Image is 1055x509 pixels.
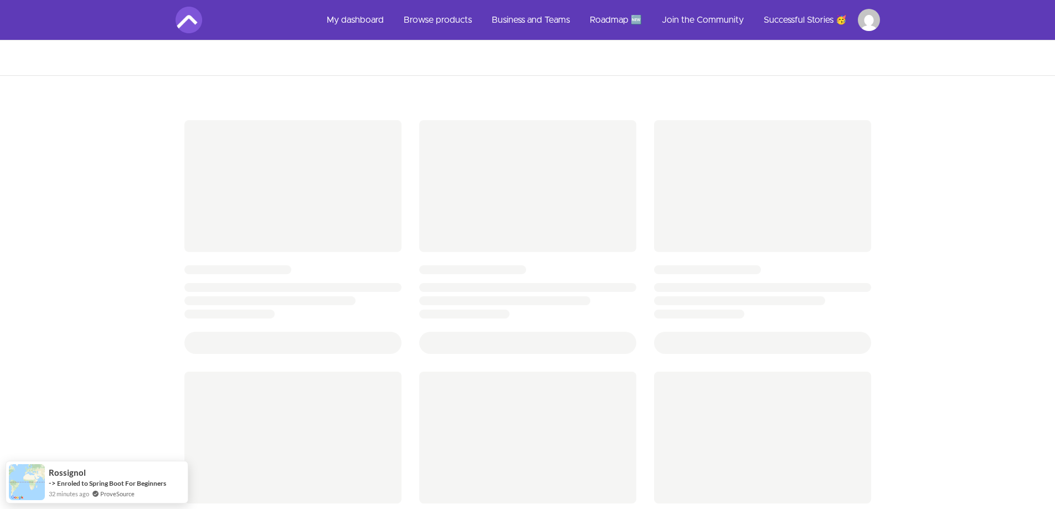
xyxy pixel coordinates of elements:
a: Business and Teams [483,7,579,33]
a: My dashboard [318,7,393,33]
img: Amigoscode logo [176,7,202,33]
a: Roadmap 🆕 [581,7,651,33]
a: Successful Stories 🥳 [755,7,856,33]
img: Profile image for Kacper Kapela [858,9,880,31]
a: Enroled to Spring Boot For Beginners [57,479,166,488]
img: provesource social proof notification image [9,464,45,500]
span: -> [49,479,56,487]
span: Rossignol [49,468,86,477]
a: Join the Community [653,7,753,33]
a: Browse products [395,7,481,33]
a: ProveSource [100,490,135,497]
span: 32 minutes ago [49,489,89,498]
nav: Main [318,7,880,33]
